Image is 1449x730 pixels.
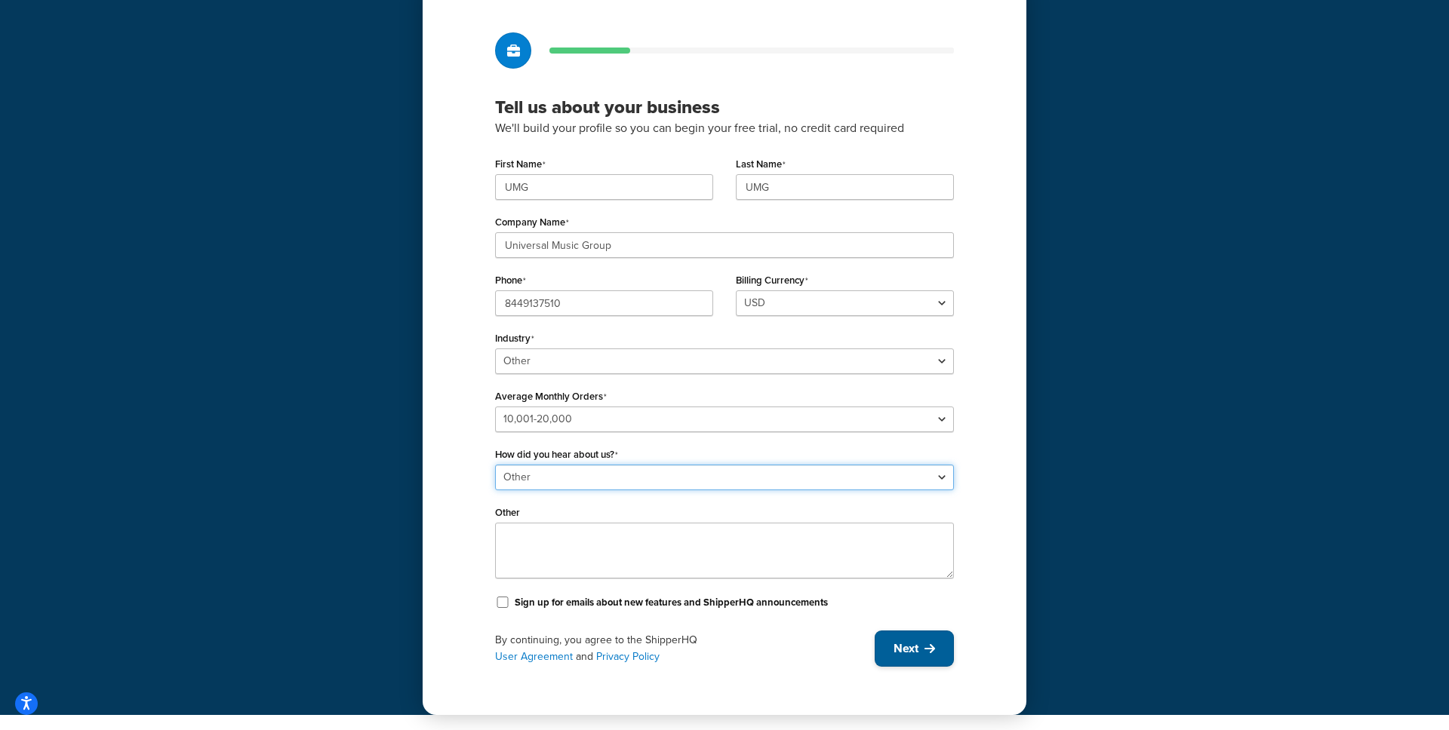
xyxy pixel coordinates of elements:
[495,275,526,287] label: Phone
[736,158,786,170] label: Last Name
[495,96,954,118] h3: Tell us about your business
[875,630,954,667] button: Next
[495,649,573,664] a: User Agreement
[495,158,546,170] label: First Name
[515,596,828,609] label: Sign up for emails about new features and ShipperHQ announcements
[495,216,569,229] label: Company Name
[495,507,520,518] label: Other
[894,640,918,657] span: Next
[495,333,534,345] label: Industry
[495,449,618,461] label: How did you hear about us?
[495,118,954,138] p: We'll build your profile so you can begin your free trial, no credit card required
[736,275,808,287] label: Billing Currency
[596,649,660,664] a: Privacy Policy
[495,632,875,665] div: By continuing, you agree to the ShipperHQ and
[495,391,607,403] label: Average Monthly Orders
